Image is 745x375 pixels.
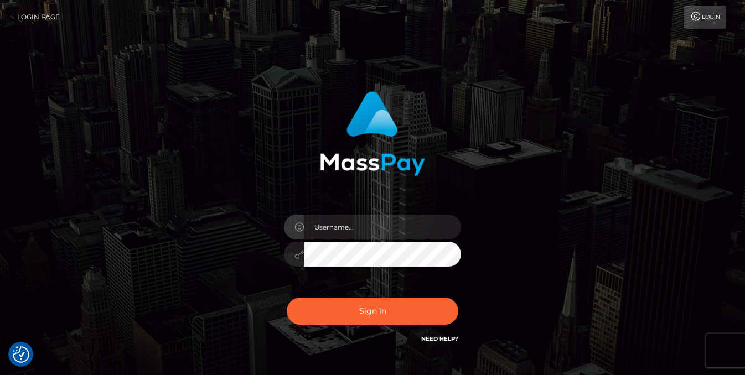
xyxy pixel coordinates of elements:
[684,6,726,29] a: Login
[13,346,29,363] img: Revisit consent button
[320,91,425,176] img: MassPay Login
[304,215,461,239] input: Username...
[287,298,458,325] button: Sign in
[13,346,29,363] button: Consent Preferences
[421,335,458,342] a: Need Help?
[17,6,60,29] a: Login Page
